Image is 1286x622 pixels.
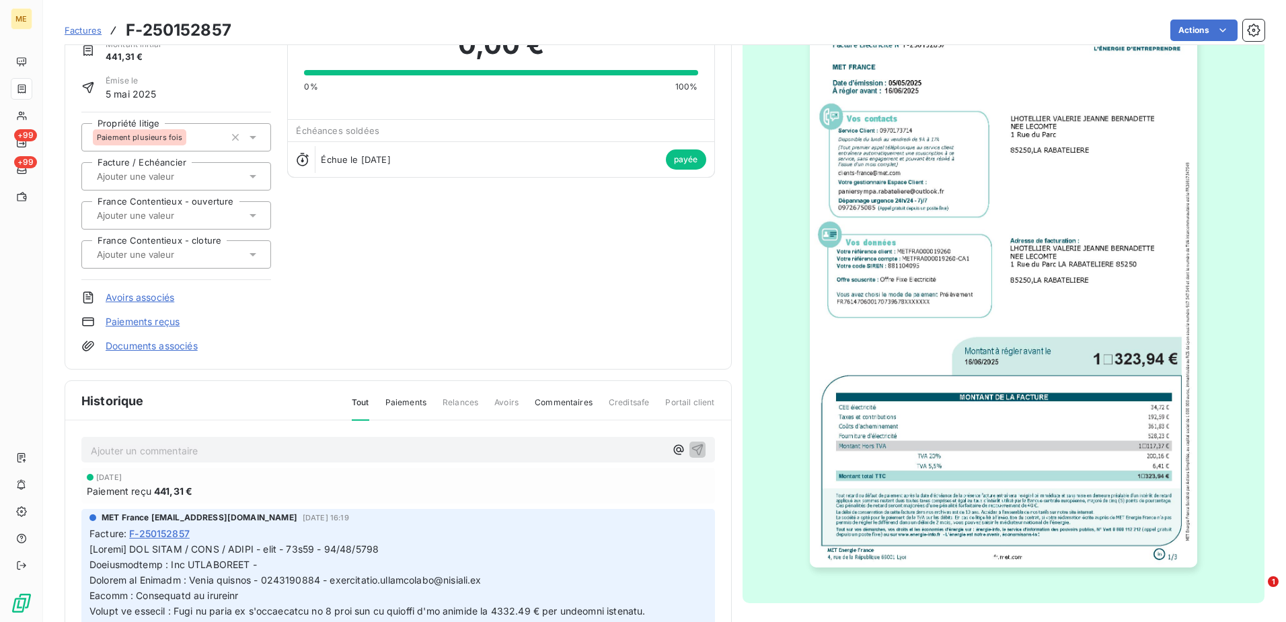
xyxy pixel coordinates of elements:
span: +99 [14,156,37,168]
span: Portail client [665,396,714,419]
a: Avoirs associés [106,291,174,304]
span: 0% [304,81,317,93]
span: [DATE] 16:19 [303,514,349,522]
input: Ajouter une valeur [96,170,231,182]
span: 100% [675,81,698,93]
span: Paiement reçu [87,484,151,498]
a: Factures [65,24,102,37]
h3: F-250152857 [126,18,231,42]
span: 441,31 € [106,50,161,64]
span: Facture : [89,526,126,541]
span: +99 [14,129,37,141]
img: Logo LeanPay [11,592,32,614]
span: payée [666,149,706,170]
span: 441,31 € [154,484,192,498]
span: Paiement plusieurs fois [97,133,182,141]
span: Factures [65,25,102,36]
span: Historique [81,392,144,410]
span: Commentaires [535,396,593,419]
span: Avoirs [494,396,519,419]
span: MET France [EMAIL_ADDRESS][DOMAIN_NAME] [102,512,297,524]
span: Creditsafe [609,396,650,419]
span: Tout [352,396,369,421]
a: Paiements reçus [106,315,180,329]
div: ME [11,8,32,30]
button: Actions [1170,20,1238,41]
span: Échéances soldées [296,125,379,136]
img: invoice_thumbnail [810,20,1197,567]
span: F-250152857 [129,526,190,541]
span: 5 mai 2025 [106,87,157,101]
span: Échue le [DATE] [321,154,390,165]
span: Relances [443,396,478,419]
span: Paiements [385,396,426,419]
iframe: Intercom live chat [1240,576,1273,609]
a: Documents associés [106,339,198,353]
input: Ajouter une valeur [96,248,231,261]
span: [DATE] [96,473,122,481]
span: 1 [1268,576,1279,587]
span: Émise le [106,75,157,87]
input: Ajouter une valeur [96,209,231,221]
